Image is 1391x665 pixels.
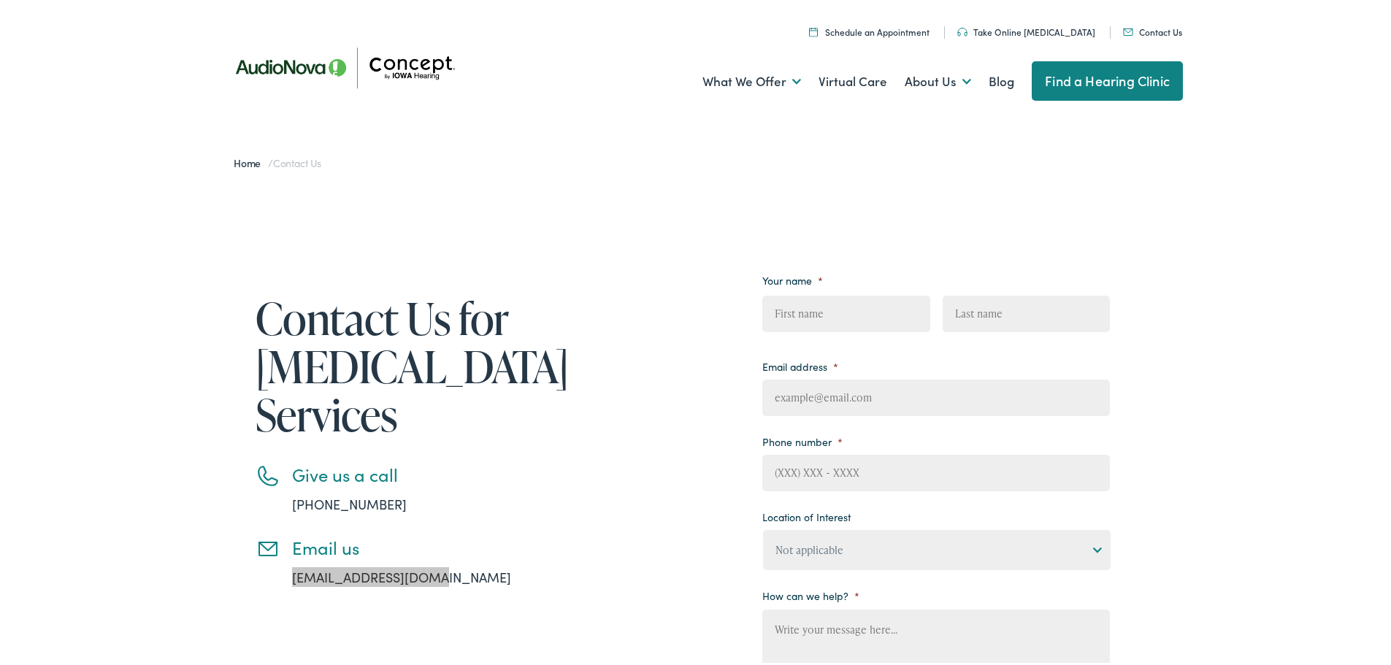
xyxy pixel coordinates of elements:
h3: Email us [292,534,555,556]
a: Contact Us [1123,23,1182,35]
input: example@email.com [762,377,1110,413]
span: Contact Us [273,153,321,167]
img: A calendar icon to schedule an appointment at Concept by Iowa Hearing. [809,24,818,34]
label: How can we help? [762,586,859,599]
a: Find a Hearing Clinic [1032,58,1183,98]
a: [PHONE_NUMBER] [292,492,407,510]
input: (XXX) XXX - XXXX [762,452,1110,488]
span: / [234,153,321,167]
label: Your name [762,271,823,284]
a: Take Online [MEDICAL_DATA] [957,23,1095,35]
a: What We Offer [702,52,801,106]
a: Schedule an Appointment [809,23,930,35]
input: First name [762,293,930,329]
img: utility icon [1123,26,1133,33]
a: Virtual Care [819,52,887,106]
label: Phone number [762,432,843,445]
h1: Contact Us for [MEDICAL_DATA] Services [256,291,555,436]
label: Location of Interest [762,507,851,520]
a: Blog [989,52,1014,106]
a: About Us [905,52,971,106]
a: Home [234,153,268,167]
img: utility icon [957,25,967,34]
label: Email address [762,357,838,370]
input: Last name [943,293,1110,329]
a: [EMAIL_ADDRESS][DOMAIN_NAME] [292,565,511,583]
h3: Give us a call [292,461,555,483]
